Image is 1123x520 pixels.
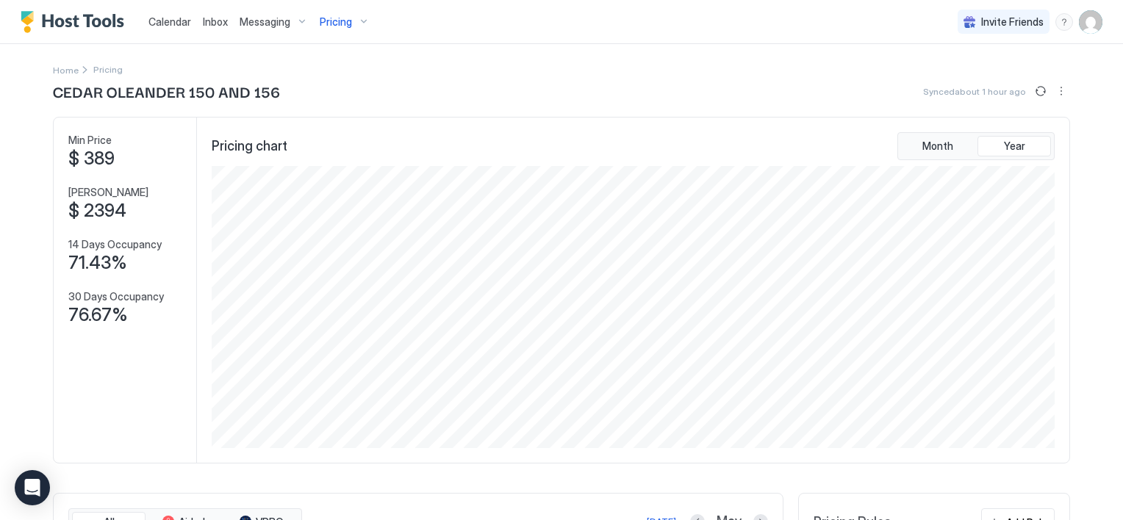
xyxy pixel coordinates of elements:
div: menu [1052,82,1070,100]
div: menu [1055,13,1073,31]
span: 14 Days Occupancy [68,238,162,251]
div: tab-group [897,132,1055,160]
span: Min Price [68,134,112,147]
a: Home [53,62,79,77]
span: [PERSON_NAME] [68,186,148,199]
span: Pricing chart [212,138,287,155]
button: Month [901,136,975,156]
a: Inbox [203,14,228,29]
span: $ 2394 [68,200,126,222]
div: Open Intercom Messenger [15,470,50,505]
span: $ 389 [68,148,115,170]
span: Inbox [203,15,228,28]
span: Invite Friends [981,15,1044,29]
a: Host Tools Logo [21,11,131,33]
span: Home [53,65,79,76]
span: 30 Days Occupancy [68,290,164,303]
span: 76.67% [68,304,128,326]
button: Sync prices [1032,82,1050,100]
span: Month [922,140,953,153]
span: Breadcrumb [93,64,123,75]
a: Calendar [148,14,191,29]
span: Messaging [240,15,290,29]
span: Synced about 1 hour ago [923,86,1026,97]
span: CEDAR OLEANDER 150 AND 156 [53,80,280,102]
span: 71.43% [68,252,127,274]
button: Year [977,136,1051,156]
div: Breadcrumb [53,62,79,77]
span: Pricing [320,15,352,29]
button: More options [1052,82,1070,100]
span: Calendar [148,15,191,28]
span: Year [1004,140,1025,153]
div: User profile [1079,10,1102,34]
